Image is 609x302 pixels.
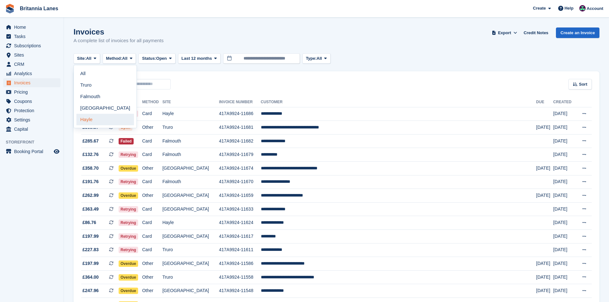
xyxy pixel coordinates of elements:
[76,68,134,79] a: All
[3,50,60,59] a: menu
[3,97,60,106] a: menu
[119,274,138,281] span: Overdue
[119,247,138,253] span: Retrying
[219,216,261,230] td: 417A9924-11624
[3,147,60,156] a: menu
[76,79,134,91] a: Truro
[119,206,138,213] span: Retrying
[536,284,553,298] td: [DATE]
[119,260,138,267] span: Overdue
[178,53,221,64] button: Last 12 months
[53,148,60,155] a: Preview store
[219,257,261,271] td: 417A9924-11586
[14,147,52,156] span: Booking Portal
[119,179,138,185] span: Retrying
[182,55,212,62] span: Last 12 months
[3,115,60,124] a: menu
[565,5,574,12] span: Help
[14,97,52,106] span: Coupons
[219,284,261,298] td: 417A9924-11548
[14,32,52,41] span: Tasks
[162,121,219,135] td: Truro
[14,78,52,87] span: Invoices
[556,27,599,38] a: Create an Invoice
[76,102,134,114] a: [GEOGRAPHIC_DATA]
[14,115,52,124] span: Settings
[553,270,575,284] td: [DATE]
[119,151,138,158] span: Retrying
[142,230,162,244] td: Card
[162,230,219,244] td: [GEOGRAPHIC_DATA]
[14,88,52,97] span: Pricing
[553,148,575,162] td: [DATE]
[219,230,261,244] td: 417A9924-11617
[219,202,261,216] td: 417A9924-11633
[142,216,162,230] td: Card
[6,139,64,145] span: Storefront
[142,243,162,257] td: Card
[82,138,99,144] span: £285.67
[553,230,575,244] td: [DATE]
[3,78,60,87] a: menu
[3,41,60,50] a: menu
[3,23,60,32] a: menu
[119,138,134,144] span: Failed
[587,5,603,12] span: Account
[553,121,575,135] td: [DATE]
[86,55,91,62] span: All
[306,55,317,62] span: Type:
[82,287,99,294] span: £247.96
[553,107,575,121] td: [DATE]
[142,148,162,162] td: Card
[162,284,219,298] td: [GEOGRAPHIC_DATA]
[162,134,219,148] td: Falmouth
[106,55,122,62] span: Method:
[142,284,162,298] td: Other
[82,165,99,172] span: £358.70
[76,91,134,102] a: Falmouth
[14,41,52,50] span: Subscriptions
[138,53,175,64] button: Status: Open
[553,189,575,203] td: [DATE]
[82,246,99,253] span: £227.83
[82,274,99,281] span: £364.00
[490,27,519,38] button: Export
[219,97,261,107] th: Invoice Number
[162,257,219,271] td: [GEOGRAPHIC_DATA]
[142,270,162,284] td: Other
[5,4,15,13] img: stora-icon-8386f47178a22dfd0bd8f6a31ec36ba5ce8667c1dd55bd0f319d3a0aa187defe.svg
[533,5,546,12] span: Create
[82,260,99,267] span: £197.99
[119,192,138,199] span: Overdue
[119,165,138,172] span: Overdue
[536,121,553,135] td: [DATE]
[142,107,162,121] td: Card
[3,69,60,78] a: menu
[162,97,219,107] th: Site
[536,189,553,203] td: [DATE]
[553,202,575,216] td: [DATE]
[142,202,162,216] td: Card
[162,243,219,257] td: Truro
[17,3,61,14] a: Britannia Lanes
[162,189,219,203] td: [GEOGRAPHIC_DATA]
[142,97,162,107] th: Method
[3,32,60,41] a: menu
[14,23,52,32] span: Home
[3,106,60,115] a: menu
[536,97,553,107] th: Due
[142,162,162,175] td: Other
[521,27,551,38] a: Credit Notes
[142,121,162,135] td: Other
[122,55,128,62] span: All
[14,125,52,134] span: Capital
[142,55,156,62] span: Status:
[302,53,331,64] button: Type: All
[142,257,162,271] td: Other
[162,175,219,189] td: Falmouth
[536,257,553,271] td: [DATE]
[82,206,99,213] span: £363.49
[77,55,86,62] span: Site:
[142,134,162,148] td: Card
[579,81,587,88] span: Sort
